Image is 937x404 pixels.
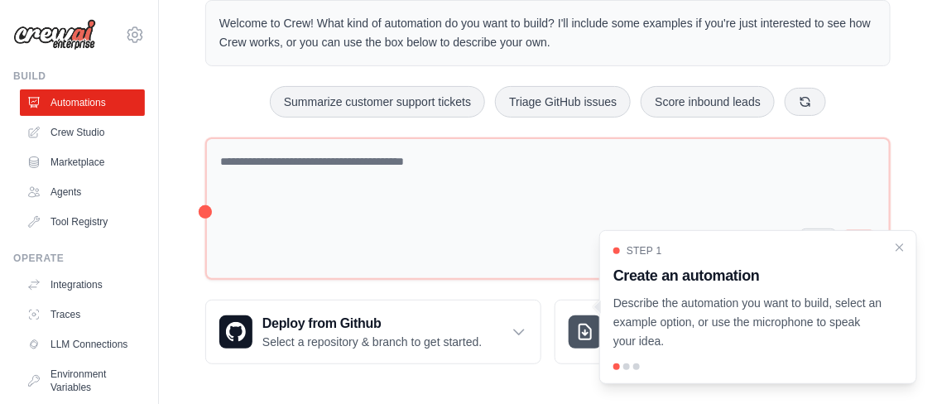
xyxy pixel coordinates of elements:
[13,19,96,50] img: Logo
[219,14,877,52] p: Welcome to Crew! What kind of automation do you want to build? I'll include some examples if you'...
[854,325,937,404] iframe: Chat Widget
[854,325,937,404] div: Sohbet Aracı
[20,361,145,401] a: Environment Variables
[13,70,145,83] div: Build
[13,252,145,265] div: Operate
[613,294,883,350] p: Describe the automation you want to build, select an example option, or use the microphone to spe...
[893,241,906,254] button: Close walkthrough
[20,119,145,146] a: Crew Studio
[262,334,482,350] p: Select a repository & branch to get started.
[20,301,145,328] a: Traces
[270,86,485,118] button: Summarize customer support tickets
[20,179,145,205] a: Agents
[20,272,145,298] a: Integrations
[641,86,775,118] button: Score inbound leads
[613,264,883,287] h3: Create an automation
[495,86,631,118] button: Triage GitHub issues
[20,149,145,176] a: Marketplace
[20,331,145,358] a: LLM Connections
[262,314,482,334] h3: Deploy from Github
[627,244,662,257] span: Step 1
[20,89,145,116] a: Automations
[20,209,145,235] a: Tool Registry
